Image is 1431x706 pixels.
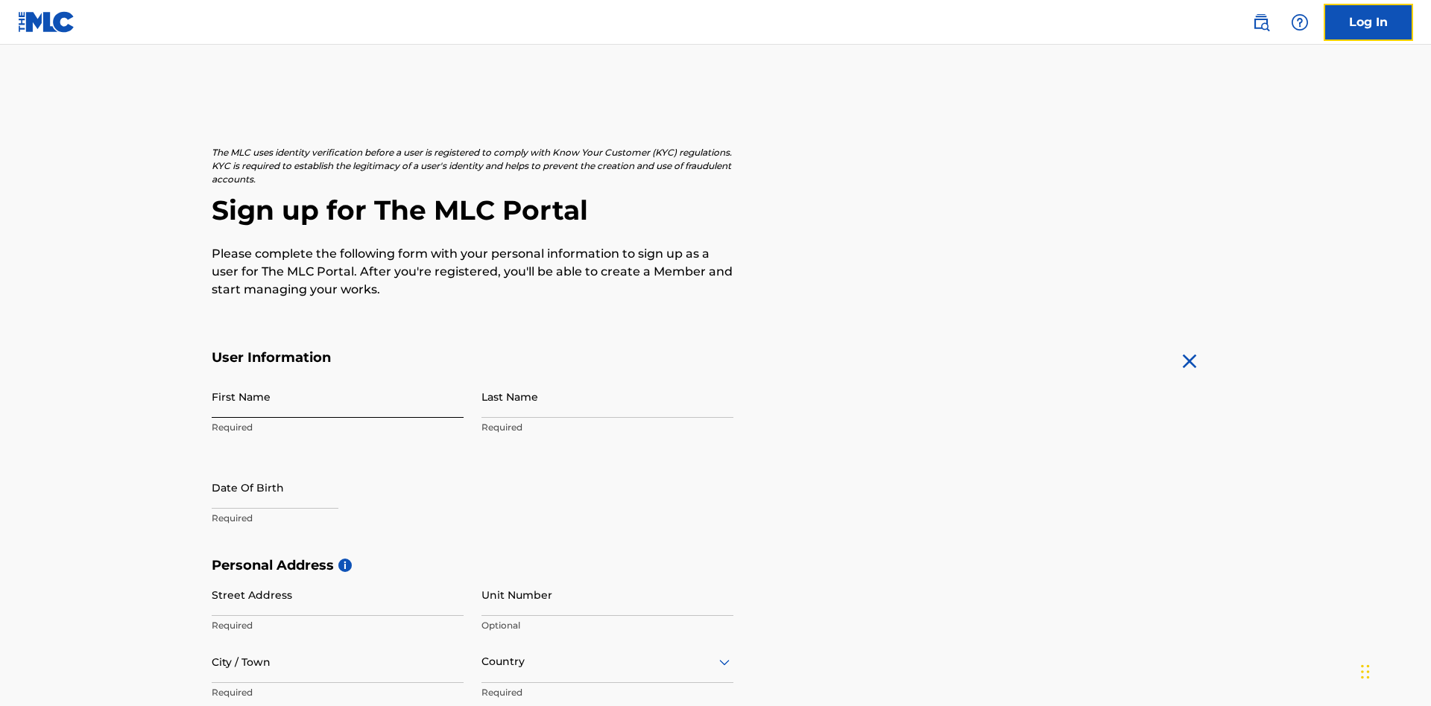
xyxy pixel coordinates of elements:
[18,11,75,33] img: MLC Logo
[212,557,1219,574] h5: Personal Address
[1361,649,1370,694] div: Drag
[1285,7,1315,37] div: Help
[212,349,733,366] h5: User Information
[212,245,733,299] p: Please complete the following form with your personal information to sign up as a user for The ML...
[1252,13,1270,31] img: search
[212,686,464,699] p: Required
[1356,635,1431,706] iframe: Chat Widget
[212,512,464,525] p: Required
[212,421,464,434] p: Required
[481,686,733,699] p: Required
[212,194,1219,227] h2: Sign up for The MLC Portal
[212,619,464,632] p: Required
[1291,13,1309,31] img: help
[1324,4,1413,41] a: Log In
[1246,7,1276,37] a: Public Search
[1178,349,1201,373] img: close
[481,421,733,434] p: Required
[481,619,733,632] p: Optional
[338,559,352,572] span: i
[212,146,733,186] p: The MLC uses identity verification before a user is registered to comply with Know Your Customer ...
